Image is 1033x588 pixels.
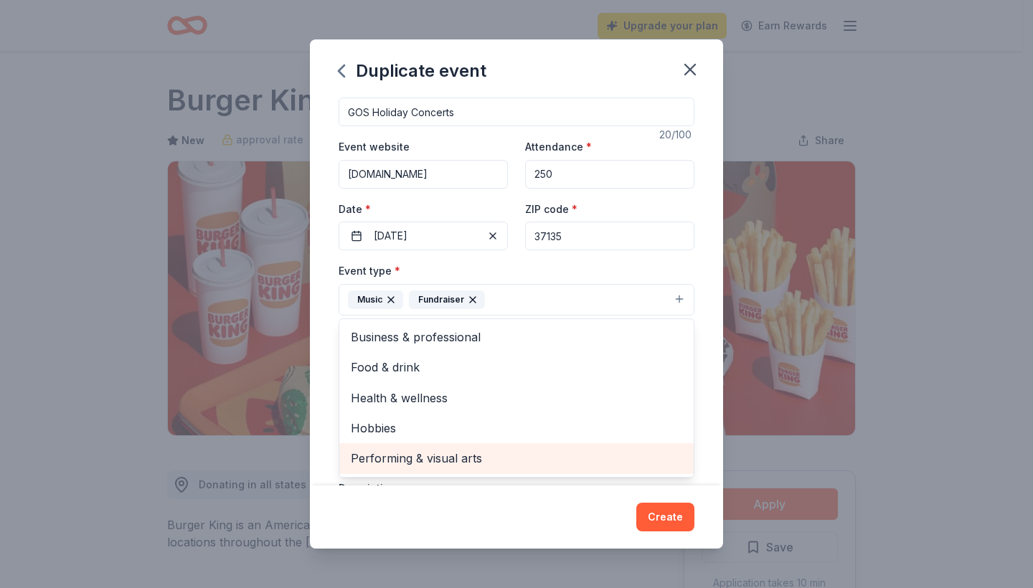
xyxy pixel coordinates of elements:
div: MusicFundraiser [339,318,694,478]
span: Performing & visual arts [351,449,682,468]
span: Food & drink [351,358,682,376]
button: MusicFundraiser [339,284,694,316]
span: Hobbies [351,419,682,437]
div: Music [348,290,403,309]
div: Fundraiser [409,290,485,309]
span: Business & professional [351,328,682,346]
span: Health & wellness [351,389,682,407]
